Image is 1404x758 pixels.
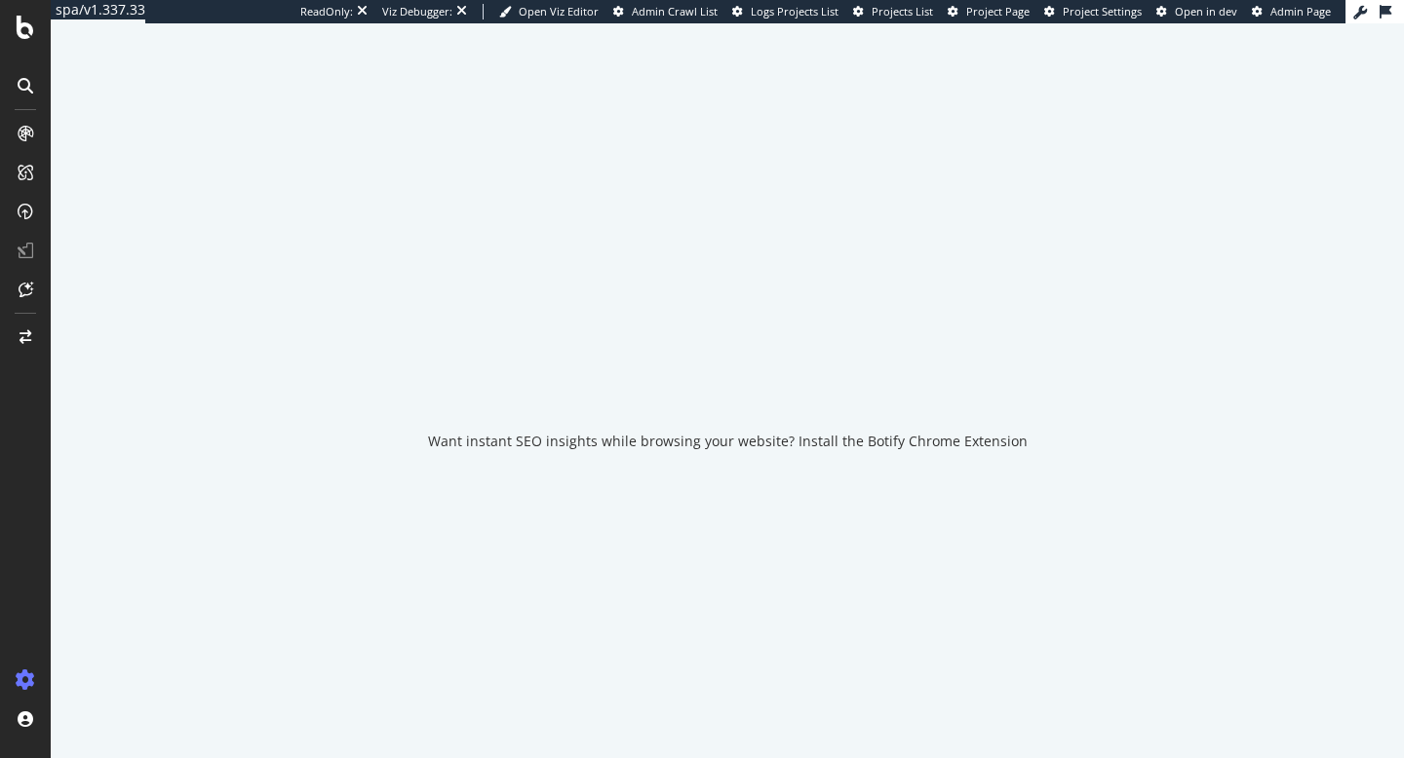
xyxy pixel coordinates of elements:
a: Logs Projects List [732,4,838,19]
span: Project Settings [1063,4,1142,19]
span: Project Page [966,4,1030,19]
div: Viz Debugger: [382,4,452,19]
a: Projects List [853,4,933,19]
span: Logs Projects List [751,4,838,19]
a: Project Settings [1044,4,1142,19]
div: ReadOnly: [300,4,353,19]
span: Projects List [872,4,933,19]
div: Want instant SEO insights while browsing your website? Install the Botify Chrome Extension [428,432,1028,451]
span: Open in dev [1175,4,1237,19]
div: animation [657,330,798,400]
a: Admin Page [1252,4,1331,19]
span: Open Viz Editor [519,4,599,19]
a: Admin Crawl List [613,4,718,19]
a: Open Viz Editor [499,4,599,19]
a: Project Page [948,4,1030,19]
span: Admin Page [1270,4,1331,19]
a: Open in dev [1156,4,1237,19]
span: Admin Crawl List [632,4,718,19]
